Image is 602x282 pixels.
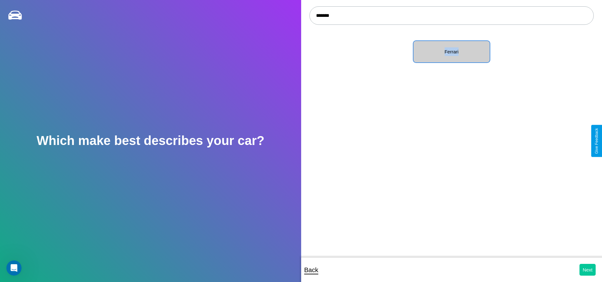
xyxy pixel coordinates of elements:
[36,134,264,148] h2: Which make best describes your car?
[579,264,596,276] button: Next
[6,260,22,276] iframe: Intercom live chat
[420,47,483,56] p: Ferrari
[594,128,599,154] div: Give Feedback
[304,264,318,276] p: Back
